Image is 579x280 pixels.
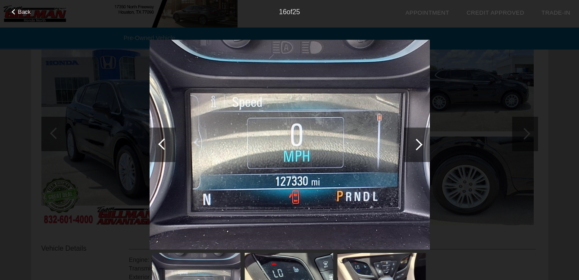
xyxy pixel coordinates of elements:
[541,9,570,16] a: Trade-In
[405,9,449,16] a: Appointment
[292,8,300,16] span: 25
[279,8,287,16] span: 16
[466,9,524,16] a: Credit Approved
[18,9,31,15] span: Back
[150,40,430,250] img: image.aspx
